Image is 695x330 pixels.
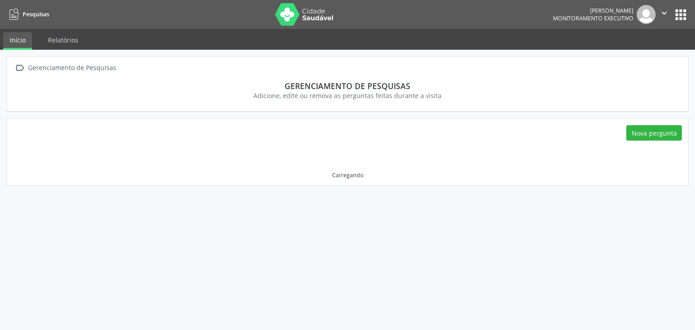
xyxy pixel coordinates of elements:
[42,32,85,48] a: Relatórios
[332,171,363,179] div: Carregando
[673,7,689,23] button: apps
[656,5,673,24] button: 
[626,125,682,141] button: Nova pergunta
[19,81,676,91] div: Gerenciamento de Pesquisas
[659,8,669,18] i: 
[13,61,26,75] i: 
[23,10,49,18] span: Pesquisas
[553,7,633,14] div: [PERSON_NAME]
[553,14,633,22] span: Monitoramento Executivo
[26,61,118,75] div: Gerenciamento de Pesquisas
[13,61,118,75] a:  Gerenciamento de Pesquisas
[19,91,676,100] div: Adicione, edite ou remova as perguntas feitas durante a visita
[3,32,32,50] a: Início
[637,5,656,24] img: img
[6,7,49,22] a: Pesquisas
